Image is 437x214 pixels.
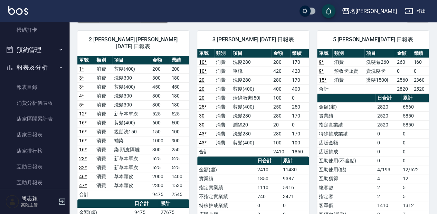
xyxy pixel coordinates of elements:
[412,75,429,84] td: 2360
[317,111,376,120] td: 實業績
[197,192,256,201] td: 不指定實業績
[401,102,429,111] td: 6560
[402,5,429,18] button: 登出
[317,156,376,165] td: 互助使用(不含點)
[214,84,231,93] td: 消費
[3,59,66,77] button: 報表及分析
[272,75,290,84] td: 280
[401,156,429,165] td: 0
[112,82,151,91] td: 剪髮(400)
[197,165,256,174] td: 金額(虛)
[332,67,364,75] td: 預收卡販賣
[376,147,401,156] td: 0
[412,84,429,93] td: 2520
[401,201,429,210] td: 1312
[112,145,151,154] td: 染.頭皮隔離
[151,118,170,127] td: 600
[376,156,401,165] td: 0
[197,147,214,156] td: 合計
[8,6,28,15] img: Logo
[112,118,151,127] td: 剪髮(400)
[170,64,189,73] td: 200
[401,94,429,103] th: 累計
[199,77,205,83] a: 20
[112,172,151,181] td: 草本頭皮
[395,84,412,93] td: 2820
[170,172,189,181] td: 1400
[401,129,429,138] td: 0
[376,94,401,103] th: 日合計
[376,120,401,129] td: 2520
[3,159,66,175] a: 互助日報表
[214,67,231,75] td: 消費
[317,138,376,147] td: 店販金額
[272,49,290,58] th: 金額
[3,127,66,143] a: 店家日報表
[77,56,95,65] th: 單號
[395,49,412,58] th: 金額
[197,174,256,183] td: 實業績
[95,56,112,65] th: 類別
[290,120,309,129] td: 0
[151,136,170,145] td: 1000
[256,183,281,192] td: 1110
[281,174,309,183] td: 9387
[317,120,376,129] td: 指定實業績
[290,102,309,111] td: 250
[281,201,309,210] td: 0
[214,93,231,102] td: 消費
[401,111,429,120] td: 5850
[170,136,189,145] td: 900
[231,67,271,75] td: 單梳
[95,100,112,109] td: 消費
[95,145,112,154] td: 消費
[272,84,290,93] td: 400
[339,4,399,18] button: 名[PERSON_NAME]
[170,154,189,163] td: 525
[231,75,271,84] td: 洗髮280
[151,127,170,136] td: 150
[364,49,395,58] th: 項目
[317,49,332,58] th: 單號
[350,7,397,16] div: 名[PERSON_NAME]
[325,36,420,43] span: 5 [PERSON_NAME][DATE] 日報表
[376,111,401,120] td: 2520
[170,181,189,190] td: 1530
[231,111,271,120] td: 洗髮280
[3,95,66,111] a: 消費分析儀表板
[317,84,332,93] td: 合計
[95,154,112,163] td: 消費
[214,120,231,129] td: 消費
[272,93,290,102] td: 100
[170,127,189,136] td: 100
[281,192,309,201] td: 3471
[151,64,170,73] td: 200
[170,190,189,199] td: 7545
[170,82,189,91] td: 450
[151,82,170,91] td: 450
[272,147,290,156] td: 2410
[95,118,112,127] td: 消費
[170,91,189,100] td: 180
[170,100,189,109] td: 180
[231,129,271,138] td: 洗髮280
[214,58,231,67] td: 消費
[290,147,309,156] td: 1850
[86,36,181,50] span: 2 [PERSON_NAME] [PERSON_NAME][DATE] 日報表
[272,102,290,111] td: 250
[317,174,376,183] td: 互助獲得
[95,82,112,91] td: 消費
[214,138,231,147] td: 消費
[214,75,231,84] td: 消費
[272,111,290,120] td: 280
[3,22,66,38] a: 掃碼打卡
[395,67,412,75] td: 0
[95,109,112,118] td: 消費
[95,73,112,82] td: 消費
[376,138,401,147] td: 0
[290,58,309,67] td: 170
[317,165,376,174] td: 互助使用(點)
[401,165,429,174] td: 12/522
[401,192,429,201] td: 5
[197,49,309,156] table: a dense table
